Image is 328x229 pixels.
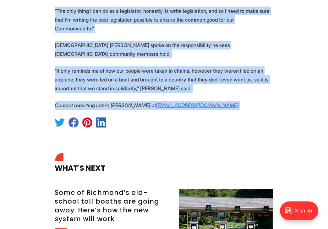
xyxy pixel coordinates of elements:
em: . [238,102,240,108]
p: [DEMOGRAPHIC_DATA] [PERSON_NAME] spoke on the responsibility he sees [DEMOGRAPHIC_DATA] community... [55,41,273,58]
p: “The only thing I can do as a legislator, honestly, is write legislation, and so I need to make s... [55,7,273,33]
p: “It only reminds me of how our people were taken in chains, however they weren’t led on an airpla... [55,66,273,93]
a: [EMAIL_ADDRESS][DOMAIN_NAME] [156,102,238,108]
h4: What's Next [55,154,273,174]
em: Contact reporting intern [PERSON_NAME] at [55,102,156,108]
h3: Some of Richmond’s old-school toll booths are going away. Here’s how the new system will work [55,188,172,223]
iframe: portal-trigger [275,198,328,229]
